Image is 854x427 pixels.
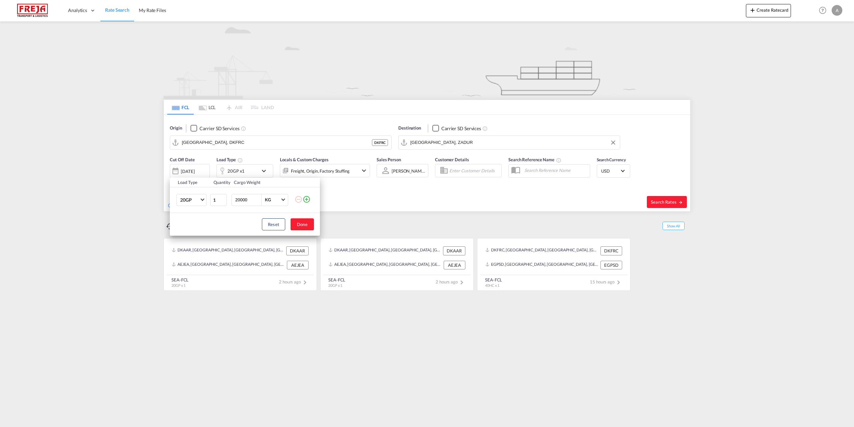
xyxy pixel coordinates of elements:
th: Load Type [170,178,209,187]
md-icon: icon-minus-circle-outline [295,195,303,203]
button: Done [291,218,314,230]
md-select: Choose: 20GP [176,194,206,206]
th: Quantity [209,178,230,187]
input: Qty [210,194,227,206]
input: Enter Weight [235,194,261,206]
div: KG [265,197,271,202]
button: Reset [262,218,285,230]
md-icon: icon-plus-circle-outline [303,195,311,203]
span: 20GP [180,197,199,203]
div: Cargo Weight [234,179,291,185]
